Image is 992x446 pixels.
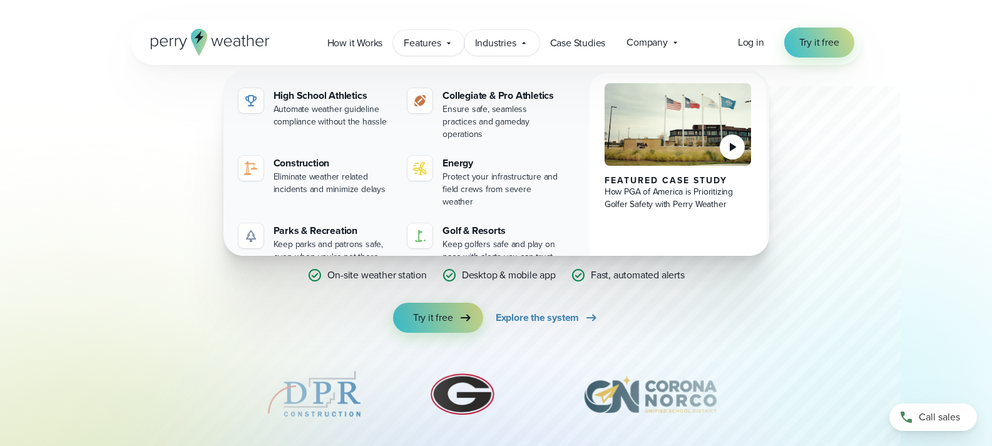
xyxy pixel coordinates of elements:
div: Golf & Resorts [442,223,562,238]
p: Fast, automated alerts [591,268,685,283]
div: 5 of 12 [264,363,364,425]
span: Case Studies [550,36,606,51]
div: Protect your infrastructure and field crews from severe weather [442,171,562,208]
a: Case Studies [539,30,616,56]
div: 4 of 12 [104,363,204,425]
span: Try it free [799,35,839,50]
a: Explore the system [496,303,599,333]
a: PGA of America, Frisco Campus Featured Case Study How PGA of America is Prioritizing Golfer Safet... [590,73,767,278]
a: Try it free [784,28,854,58]
img: Corona-Norco-Unified-School-District.svg [561,363,739,425]
a: Energy Protect your infrastructure and field crews from severe weather [402,151,567,213]
div: Featured Case Study [605,176,752,186]
span: Industries [475,36,516,51]
div: Automate weather guideline compliance without the hassle [274,103,393,128]
span: Try it free [413,310,453,325]
a: Call sales [889,403,977,431]
img: PGA of America, Frisco Campus [605,83,752,166]
img: highschool-icon.svg [243,93,258,108]
div: High School Athletics [274,88,393,103]
a: High School Athletics Automate weather guideline compliance without the hassle [233,83,398,133]
div: Parks & Recreation [274,223,393,238]
img: noun-crane-7630938-1@2x.svg [243,161,258,176]
a: Log in [738,35,764,50]
div: Keep parks and patrons safe, even when you're not there [274,238,393,263]
span: Log in [738,35,764,49]
img: proathletics-icon@2x-1.svg [412,93,427,108]
div: Collegiate & Pro Athletics [442,88,562,103]
img: energy-icon@2x-1.svg [412,161,427,176]
img: PGA.svg [104,363,204,425]
span: Explore the system [496,310,579,325]
a: How it Works [317,30,394,56]
a: Collegiate & Pro Athletics Ensure safe, seamless practices and gameday operations [402,83,567,146]
div: Eliminate weather related incidents and minimize delays [274,171,393,196]
div: slideshow [193,363,799,432]
div: Energy [442,156,562,171]
p: Desktop & mobile app [462,268,556,283]
div: 6 of 12 [424,363,501,425]
div: Keep golfers safe and play on pace with alerts you can trust [442,238,562,263]
a: Construction Eliminate weather related incidents and minimize delays [233,151,398,201]
div: Ensure safe, seamless practices and gameday operations [442,103,562,141]
img: golf-iconV2.svg [412,228,427,243]
span: Call sales [919,410,960,425]
div: 7 of 12 [561,363,739,425]
span: How it Works [327,36,383,51]
a: Golf & Resorts Keep golfers safe and play on pace with alerts you can trust [402,218,567,268]
div: Construction [274,156,393,171]
img: University-of-Georgia.svg [424,363,501,425]
a: Parks & Recreation Keep parks and patrons safe, even when you're not there [233,218,398,268]
div: How PGA of America is Prioritizing Golfer Safety with Perry Weather [605,186,752,211]
a: Try it free [393,303,483,333]
img: parks-icon-grey.svg [243,228,258,243]
span: Features [404,36,441,51]
p: On-site weather station [327,268,426,283]
span: Company [626,35,668,50]
img: DPR-Construction.svg [264,363,364,425]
